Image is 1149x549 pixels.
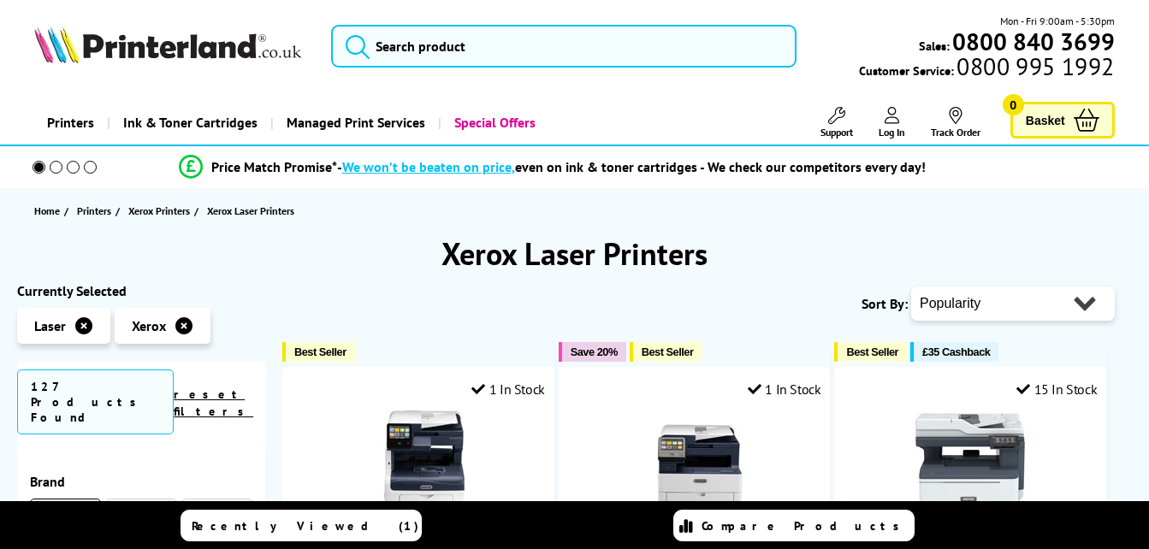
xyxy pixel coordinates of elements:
[642,345,694,358] span: Best Seller
[181,510,422,541] a: Recently Viewed (1)
[34,101,107,145] a: Printers
[17,282,265,299] div: Currently Selected
[30,473,252,490] span: Brand
[1000,13,1115,29] span: Mon - Fri 9:00am - 5:30pm
[820,126,853,139] span: Support
[294,345,346,358] span: Best Seller
[906,410,1034,539] img: Xerox C325
[879,107,905,139] a: Log In
[207,204,294,217] span: Xerox Laser Printers
[17,369,174,434] span: 127 Products Found
[34,26,310,67] a: Printerland Logo
[862,295,908,312] span: Sort By:
[438,101,548,145] a: Special Offers
[919,38,950,54] span: Sales:
[673,510,915,541] a: Compare Products
[1010,102,1115,139] a: Basket 0
[342,158,515,175] span: We won’t be beaten on price,
[559,342,626,362] button: Save 20%
[571,345,618,358] span: Save 20%
[9,152,1095,182] li: modal_Promise
[77,202,111,220] span: Printers
[846,345,898,358] span: Best Seller
[834,342,907,362] button: Best Seller
[17,233,1132,274] h1: Xerox Laser Printers
[77,202,115,220] a: Printers
[337,158,926,175] div: - even on ink & toner cartridges - We check our competitors every day!
[950,33,1115,50] a: 0800 840 3699
[931,107,980,139] a: Track Order
[192,518,419,534] span: Recently Viewed (1)
[1016,381,1097,398] div: 15 In Stock
[211,158,337,175] span: Price Match Promise*
[954,58,1114,74] span: 0800 995 1992
[132,317,166,334] span: Xerox
[630,342,702,362] button: Best Seller
[820,107,853,139] a: Support
[1026,109,1065,132] span: Basket
[922,345,990,358] span: £35 Cashback
[910,342,998,362] button: £35 Cashback
[270,101,438,145] a: Managed Print Services
[174,387,253,419] a: reset filters
[123,101,258,145] span: Ink & Toner Cartridges
[354,410,483,539] img: Xerox VersaLink C405DN
[631,410,759,539] img: Xerox WorkCentre 6515DNI
[859,58,1114,79] span: Customer Service:
[34,317,66,334] span: Laser
[879,126,905,139] span: Log In
[748,381,821,398] div: 1 In Stock
[34,202,64,220] a: Home
[128,202,194,220] a: Xerox Printers
[952,26,1115,57] b: 0800 840 3699
[34,26,301,63] img: Printerland Logo
[702,518,909,534] span: Compare Products
[331,25,797,68] input: Search product
[107,101,270,145] a: Ink & Toner Cartridges
[282,342,355,362] button: Best Seller
[128,202,190,220] span: Xerox Printers
[471,381,545,398] div: 1 In Stock
[1003,94,1024,115] span: 0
